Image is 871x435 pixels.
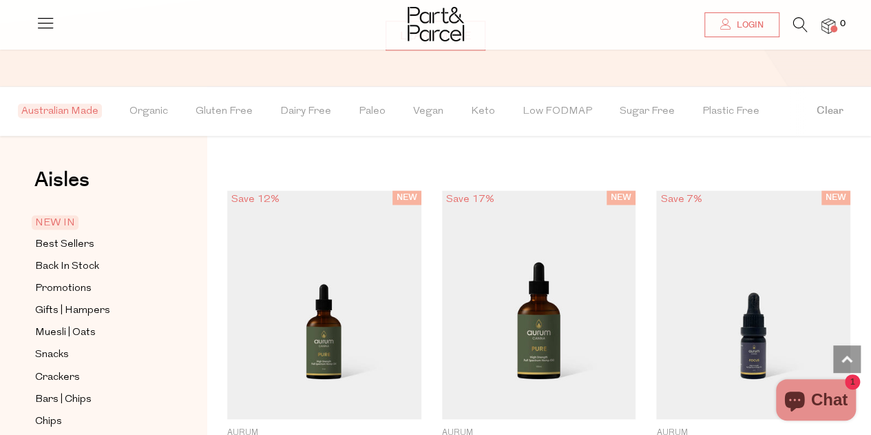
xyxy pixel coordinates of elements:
[35,281,92,297] span: Promotions
[789,87,871,136] button: Clear filter by Filter
[35,236,160,253] a: Best Sellers
[35,302,160,319] a: Gifts | Hampers
[35,390,160,407] a: Bars | Chips
[837,18,849,30] span: 0
[35,325,96,341] span: Muesli | Oats
[733,19,764,31] span: Login
[702,88,759,136] span: Plastic Free
[227,190,284,209] div: Save 12%
[656,190,850,419] img: Full Spectrum Hemp Oil
[227,190,421,419] img: Full Spectrum Hemp Oil
[35,280,160,297] a: Promotions
[35,369,80,385] span: Crackers
[35,258,160,275] a: Back In Stock
[35,236,94,253] span: Best Sellers
[35,214,160,231] a: NEW IN
[35,391,92,407] span: Bars | Chips
[35,324,160,341] a: Muesli | Oats
[442,190,499,209] div: Save 17%
[280,88,331,136] span: Dairy Free
[607,190,636,205] span: NEW
[656,190,706,209] div: Save 7%
[408,7,464,41] img: Part&Parcel
[32,215,78,230] span: NEW IN
[359,88,386,136] span: Paleo
[34,165,90,195] span: Aisles
[821,19,835,33] a: 0
[704,12,779,37] a: Login
[821,190,850,205] span: NEW
[442,190,636,419] img: Full Spectrum Hemp Oil
[772,379,860,424] inbox-online-store-chat: Shopify online store chat
[196,88,253,136] span: Gluten Free
[523,88,592,136] span: Low FODMAP
[35,368,160,385] a: Crackers
[129,88,168,136] span: Organic
[392,190,421,205] span: NEW
[35,347,69,363] span: Snacks
[35,259,99,275] span: Back In Stock
[18,103,102,118] span: Australian Made
[471,88,495,136] span: Keto
[620,88,675,136] span: Sugar Free
[35,303,110,319] span: Gifts | Hampers
[34,170,90,204] a: Aisles
[35,346,160,363] a: Snacks
[35,413,62,429] span: Chips
[413,88,443,136] span: Vegan
[35,412,160,429] a: Chips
